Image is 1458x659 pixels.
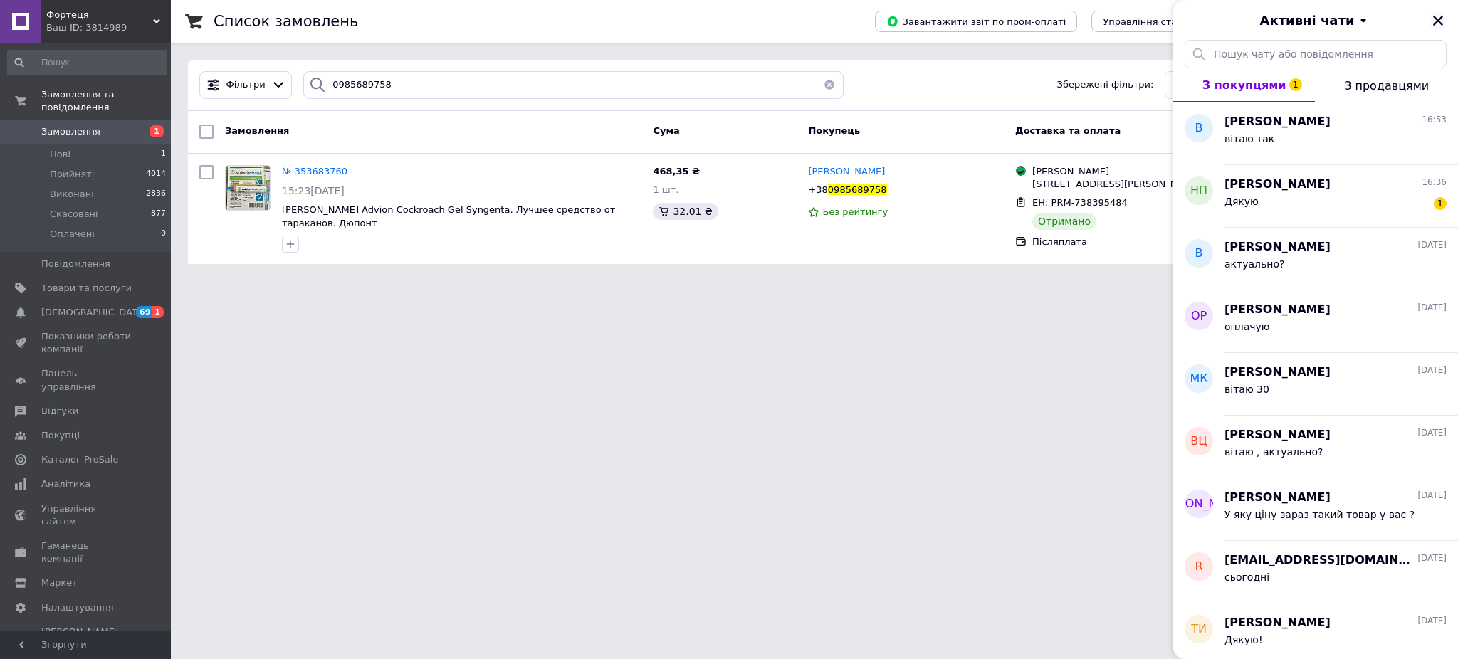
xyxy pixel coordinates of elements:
span: Нові [50,148,70,161]
span: Дякую [1224,196,1259,207]
span: [DATE] [1417,302,1447,314]
span: Дякую! [1224,634,1263,645]
span: Фільтри [226,78,266,92]
button: Активні чати [1213,11,1418,30]
span: +38 [808,184,827,195]
span: Покупці [41,429,80,442]
span: 69 [136,306,152,318]
span: 1 шт. [653,184,678,195]
button: Управління статусами [1091,11,1223,32]
span: МК [1190,371,1207,387]
span: 16:36 [1422,176,1447,189]
span: Налаштування [41,601,114,614]
button: З покупцями1 [1173,68,1315,102]
span: 1 [1289,78,1302,91]
span: Фортеця [46,9,153,21]
span: З покупцями [1202,78,1286,92]
span: В [1195,120,1203,137]
span: [PERSON_NAME] [808,166,885,176]
input: Пошук за номером замовлення, ПІБ покупця, номером телефону, Email, номером накладної [303,71,844,99]
span: Активні чати [1259,11,1354,30]
span: Повідомлення [41,258,110,270]
span: [PERSON_NAME] [1224,364,1331,381]
span: 0 [161,228,166,241]
a: № 353683760 [282,166,347,176]
a: Фото товару [225,165,271,211]
span: Відгуки [41,405,78,418]
span: Покупець [808,125,860,136]
span: [DATE] [1417,615,1447,627]
span: [EMAIL_ADDRESS][DOMAIN_NAME] [1224,552,1415,569]
img: Фото товару [226,166,270,210]
span: [PERSON_NAME] [1152,496,1247,512]
div: Післяплата [1032,236,1252,248]
a: [PERSON_NAME] Advion Cockroach Gel Syngenta. Лучшее средство от тараканов. Дюпонт [282,204,615,228]
span: 15:23[DATE] [282,185,345,196]
span: З продавцями [1344,79,1429,93]
span: ВЦ [1190,433,1207,450]
span: [PERSON_NAME] [1224,427,1331,443]
input: Пошук [7,50,167,75]
button: МК[PERSON_NAME][DATE]вітаю 30 [1173,353,1458,416]
button: r[EMAIL_ADDRESS][DOMAIN_NAME][DATE]сьогодні [1173,541,1458,603]
span: ОР [1191,308,1207,325]
span: Доставка та оплата [1015,125,1121,136]
span: Гаманець компанії [41,539,132,565]
span: [DATE] [1417,552,1447,564]
span: оплачую [1224,321,1270,332]
button: [PERSON_NAME][PERSON_NAME][DATE]У яку ціну зараз такий товар у вас ? [1173,478,1458,541]
span: r [1195,559,1202,575]
button: З продавцями [1315,68,1458,102]
span: Товари та послуги [41,282,132,295]
span: Замовлення [225,125,289,136]
button: НП[PERSON_NAME]16:36Дякую1 [1173,165,1458,228]
button: Завантажити звіт по пром-оплаті [875,11,1077,32]
span: Показники роботи компанії [41,330,132,356]
button: В[PERSON_NAME]16:53вітаю так [1173,102,1458,165]
span: Скасовані [50,208,98,221]
span: Аналітика [41,478,90,490]
span: [PERSON_NAME] [1224,490,1331,506]
span: Управління сайтом [41,502,132,528]
span: вітаю так [1224,133,1274,144]
div: Ваш ID: 3814989 [46,21,171,34]
span: НП [1190,183,1207,199]
span: [PERSON_NAME] [1224,302,1331,318]
span: [PERSON_NAME] [1224,176,1331,193]
span: [DATE] [1417,364,1447,376]
a: [PERSON_NAME] [808,165,885,179]
span: ЕН: PRM-738395484 [1032,197,1128,208]
span: актуально? [1224,258,1284,270]
span: [PERSON_NAME] [1224,615,1331,631]
span: 16:53 [1422,114,1447,126]
span: [DATE] [1417,490,1447,502]
span: Маркет [41,576,78,589]
span: Замовлення та повідомлення [41,88,171,114]
span: вітаю , актуально? [1224,446,1323,458]
span: Каталог ProSale [41,453,118,466]
span: 0985689758 [828,184,887,195]
span: [DATE] [1417,239,1447,251]
span: Управління статусами [1103,16,1212,27]
div: [STREET_ADDRESS][PERSON_NAME] [1032,178,1252,191]
span: Панель управління [41,367,132,393]
div: [PERSON_NAME] [1032,165,1252,178]
span: Прийняті [50,168,94,181]
button: Очистить [815,71,844,99]
button: ОР[PERSON_NAME][DATE]оплачую [1173,290,1458,353]
div: 32.01 ₴ [653,203,718,220]
button: ВЦ[PERSON_NAME][DATE]вітаю , актуально? [1173,416,1458,478]
span: 1 [161,148,166,161]
span: [DEMOGRAPHIC_DATA] [41,306,147,319]
span: 2836 [146,188,166,201]
span: Замовлення [41,125,100,138]
span: 1 [1434,197,1447,210]
div: Отримано [1032,213,1096,230]
span: 877 [151,208,166,221]
span: сьогодні [1224,571,1269,583]
span: Без рейтингу [822,206,888,217]
span: Збережені фільтри: [1057,78,1154,92]
span: 1 [152,306,164,318]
